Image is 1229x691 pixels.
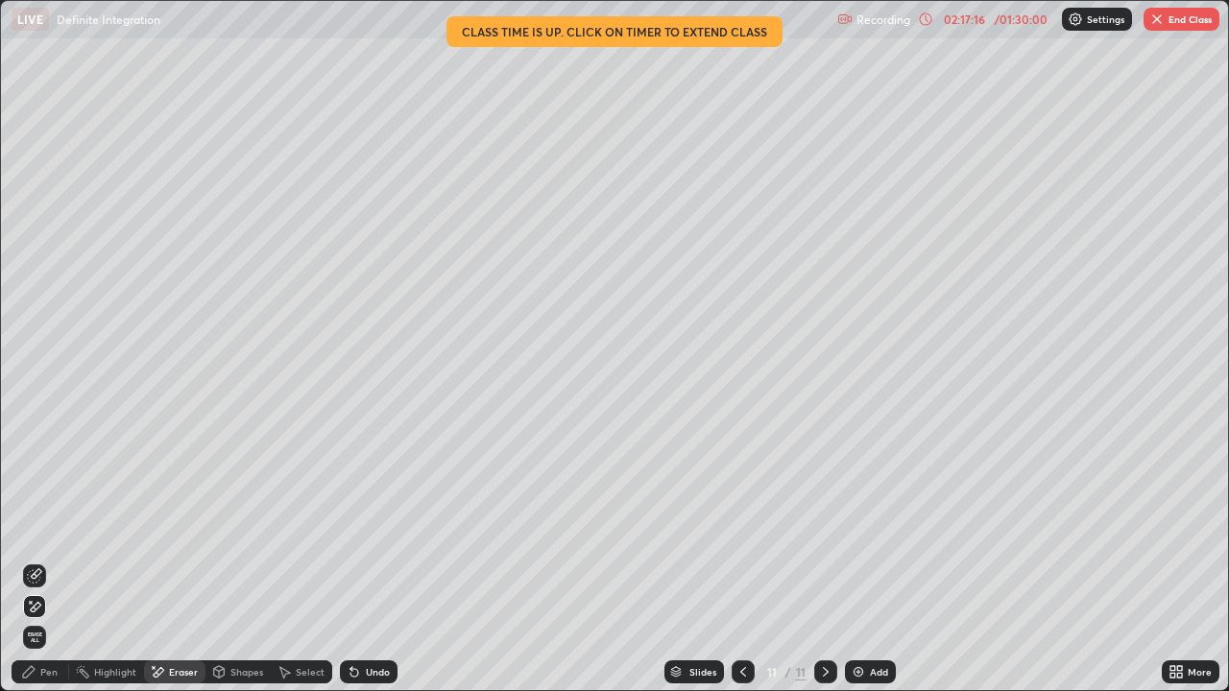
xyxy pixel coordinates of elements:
div: Select [296,667,325,677]
p: Definite Integration [57,12,160,27]
p: Settings [1087,14,1124,24]
button: End Class [1144,8,1219,31]
div: Undo [366,667,390,677]
div: Highlight [94,667,136,677]
div: Slides [689,667,716,677]
img: class-settings-icons [1068,12,1083,27]
div: Shapes [230,667,263,677]
div: / [785,666,791,678]
div: Add [870,667,888,677]
div: 11 [795,663,807,680]
div: 02:17:16 [937,13,991,25]
div: Eraser [169,667,198,677]
div: More [1188,667,1212,677]
span: Erase all [24,631,45,643]
img: end-class-cross [1149,12,1165,27]
img: add-slide-button [851,664,866,679]
p: Recording [856,12,910,27]
div: / 01:30:00 [991,13,1050,25]
p: LIVE [17,12,43,27]
img: recording.375f2c34.svg [837,12,853,27]
div: 11 [762,666,782,678]
div: Pen [40,667,58,677]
